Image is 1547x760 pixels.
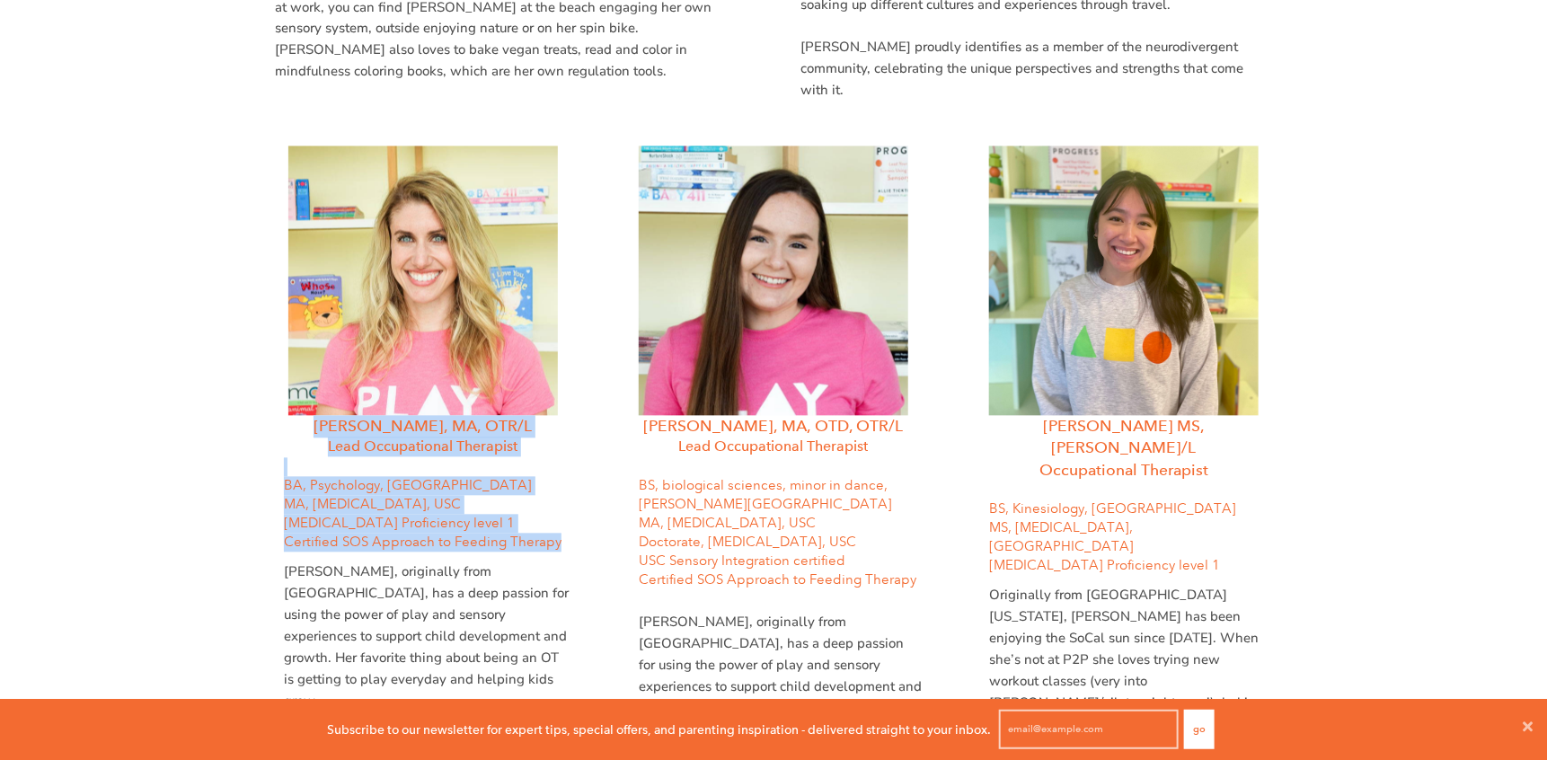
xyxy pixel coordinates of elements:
font: Certified SOS Approach to Feeding Therapy [639,572,916,588]
font: MA, [MEDICAL_DATA], USC [639,516,816,532]
h4: Occupational Therapist [976,460,1272,482]
span: [MEDICAL_DATA] Proficiency level 1 [989,558,1220,574]
p: Subscribe to our newsletter for expert tips, special offers, and parenting inspiration - delivere... [327,720,991,739]
h3: [PERSON_NAME], MA, OTR/L [261,416,585,438]
p: [PERSON_NAME] proudly identifies as a member of the neurodivergent community, celebrating the uni... [800,37,1272,102]
input: email@example.com [999,710,1179,749]
span: MS, [MEDICAL_DATA], [GEOGRAPHIC_DATA] [989,520,1134,555]
font: BA, Psychology, [GEOGRAPHIC_DATA] [284,478,532,494]
font: MA, [MEDICAL_DATA], USC [284,497,461,513]
button: Go [1184,710,1215,749]
p: Originally from [GEOGRAPHIC_DATA][US_STATE], [PERSON_NAME] has been enjoying the SoCal sun since ... [989,585,1272,757]
font: BS, Kinesiology, [GEOGRAPHIC_DATA] [989,501,1236,517]
font: USC Sensory Integration certified [639,553,845,570]
h3: [PERSON_NAME] MS, [PERSON_NAME]/L [976,416,1272,460]
p: [PERSON_NAME], originally from [GEOGRAPHIC_DATA], has a deep passion for using the power of play ... [284,561,571,712]
font: BS, biological sciences, minor in dance, [PERSON_NAME][GEOGRAPHIC_DATA] [639,478,892,513]
h3: [PERSON_NAME], MA, OTD, OTR/L [625,416,922,438]
h4: Lead Occupational Therapist [261,437,585,457]
font: Doctorate, [MEDICAL_DATA], USC [639,535,856,551]
h4: Lead Occupational Therapist [625,437,922,457]
font: [MEDICAL_DATA] Proficiency level 1 [284,516,515,532]
font: Certified SOS Approach to Feeding Therapy [284,535,561,551]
